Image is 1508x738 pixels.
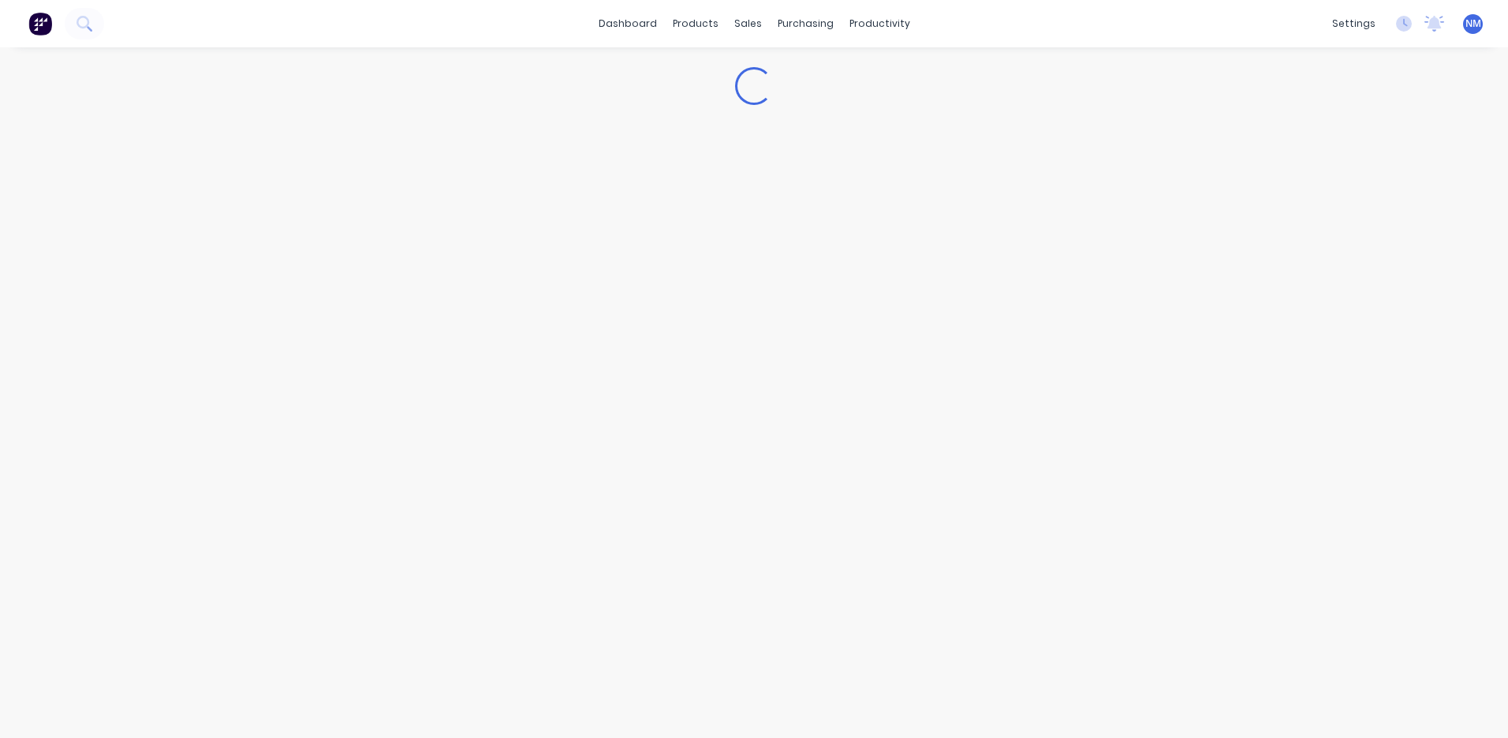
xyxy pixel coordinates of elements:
span: NM [1465,17,1481,31]
div: purchasing [770,12,842,36]
div: products [665,12,726,36]
div: sales [726,12,770,36]
div: settings [1324,12,1383,36]
img: Factory [28,12,52,36]
a: dashboard [591,12,665,36]
div: productivity [842,12,918,36]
